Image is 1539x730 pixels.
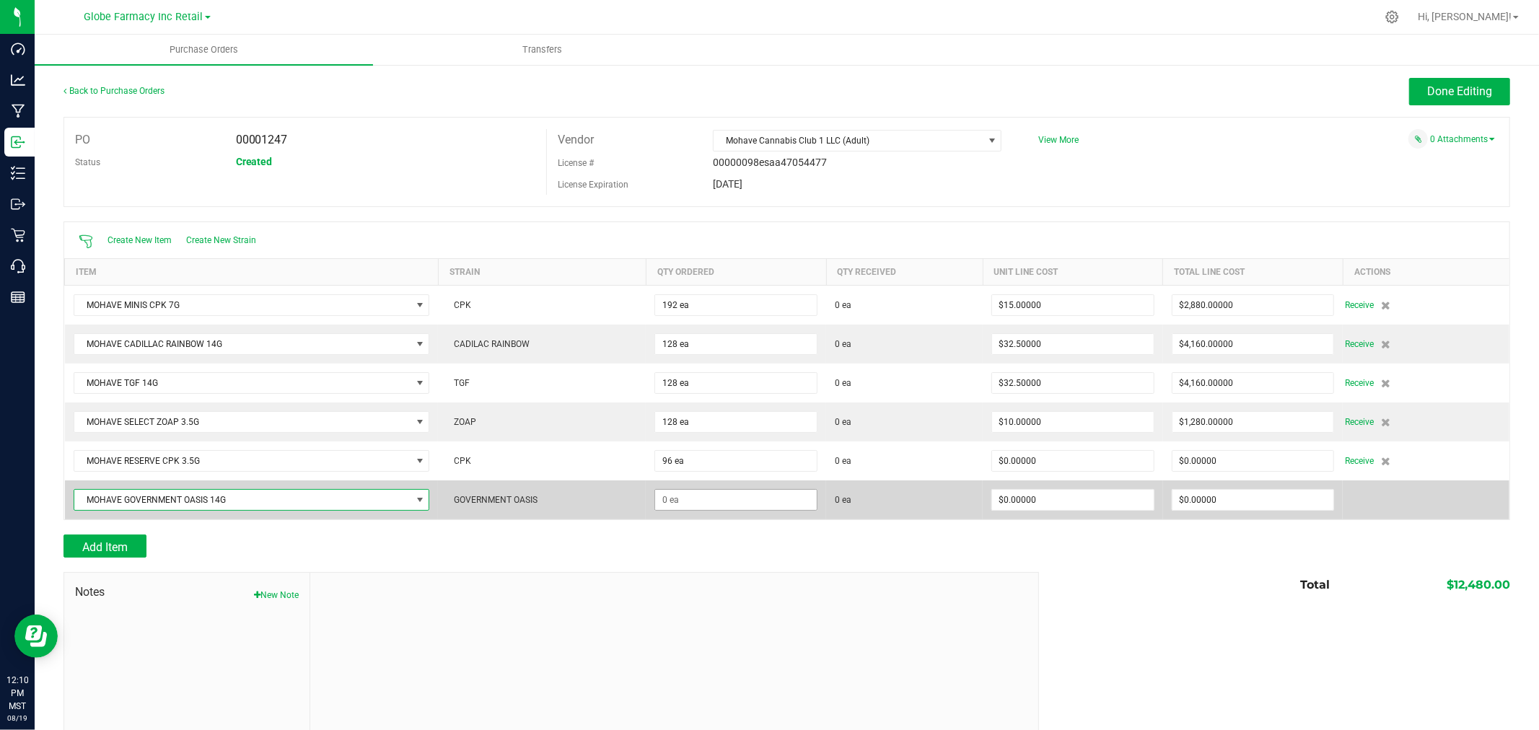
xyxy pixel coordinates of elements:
[1038,135,1079,145] a: View More
[558,152,594,174] label: License #
[558,178,628,191] label: License Expiration
[11,42,25,56] inline-svg: Dashboard
[1447,578,1510,592] span: $12,480.00
[254,589,299,602] button: New Note
[1343,258,1509,285] th: Actions
[655,451,817,471] input: 0 ea
[75,151,100,173] label: Status
[992,334,1154,354] input: $0.00000
[447,495,538,505] span: GOVERNMENT OASIS
[503,43,582,56] span: Transfers
[835,493,851,506] span: 0 ea
[11,228,25,242] inline-svg: Retail
[74,412,411,432] span: MOHAVE SELECT ZOAP 3.5G
[63,535,146,558] button: Add Item
[558,129,594,151] label: Vendor
[655,490,817,510] input: 0 ea
[992,373,1154,393] input: $0.00000
[74,372,430,394] span: NO DATA FOUND
[1345,413,1374,431] span: Receive
[6,674,28,713] p: 12:10 PM MST
[11,104,25,118] inline-svg: Manufacturing
[1418,11,1512,22] span: Hi, [PERSON_NAME]!
[655,295,817,315] input: 0 ea
[983,258,1163,285] th: Unit Line Cost
[713,178,742,190] span: [DATE]
[835,338,851,351] span: 0 ea
[1383,10,1401,24] div: Manage settings
[74,295,411,315] span: MOHAVE MINIS CPK 7G
[1172,412,1334,432] input: $0.00000
[835,377,851,390] span: 0 ea
[186,235,256,245] span: Create New Strain
[1172,490,1334,510] input: $0.00000
[447,300,471,310] span: CPK
[646,258,826,285] th: Qty Ordered
[373,35,711,65] a: Transfers
[1430,134,1495,144] a: 0 Attachments
[1345,296,1374,314] span: Receive
[1172,373,1334,393] input: $0.00000
[65,258,439,285] th: Item
[992,412,1154,432] input: $0.00000
[11,73,25,87] inline-svg: Analytics
[1345,452,1374,470] span: Receive
[1163,258,1343,285] th: Total Line Cost
[1345,374,1374,392] span: Receive
[11,166,25,180] inline-svg: Inventory
[236,156,273,167] span: Created
[1408,129,1428,149] span: Attach a document
[447,378,470,388] span: TGF
[75,584,299,601] span: Notes
[835,415,851,428] span: 0 ea
[11,135,25,149] inline-svg: Inbound
[447,417,476,427] span: ZOAP
[1172,451,1334,471] input: $0.00000
[1300,578,1330,592] span: Total
[74,490,411,510] span: MOHAVE GOVERNMENT OASIS 14G
[992,451,1154,471] input: $0.00000
[714,131,983,151] span: Mohave Cannabis Club 1 LLC (Adult)
[447,339,530,349] span: CADILAC RAINBOW
[108,235,172,245] span: Create New Item
[74,411,430,433] span: NO DATA FOUND
[14,615,58,658] iframe: Resource center
[74,294,430,316] span: NO DATA FOUND
[1172,295,1334,315] input: $0.00000
[150,43,258,56] span: Purchase Orders
[713,157,827,168] span: 00000098esaa47054477
[835,454,851,467] span: 0 ea
[82,540,128,554] span: Add Item
[236,133,288,146] span: 00001247
[655,373,817,393] input: 0 ea
[655,412,817,432] input: 0 ea
[74,451,411,471] span: MOHAVE RESERVE CPK 3.5G
[1345,335,1374,353] span: Receive
[63,86,165,96] a: Back to Purchase Orders
[74,334,411,354] span: MOHAVE CADILLAC RAINBOW 14G
[74,373,411,393] span: MOHAVE TGF 14G
[35,35,373,65] a: Purchase Orders
[74,333,430,355] span: NO DATA FOUND
[1409,78,1510,105] button: Done Editing
[655,334,817,354] input: 0 ea
[84,11,203,23] span: Globe Farmacy Inc Retail
[835,299,851,312] span: 0 ea
[826,258,983,285] th: Qty Received
[75,129,90,151] label: PO
[11,197,25,211] inline-svg: Outbound
[1172,334,1334,354] input: $0.00000
[992,490,1154,510] input: $0.00000
[1427,84,1492,98] span: Done Editing
[11,259,25,273] inline-svg: Call Center
[79,234,93,249] span: Scan packages to receive
[438,258,646,285] th: Strain
[6,713,28,724] p: 08/19
[992,295,1154,315] input: $0.00000
[11,290,25,304] inline-svg: Reports
[447,456,471,466] span: CPK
